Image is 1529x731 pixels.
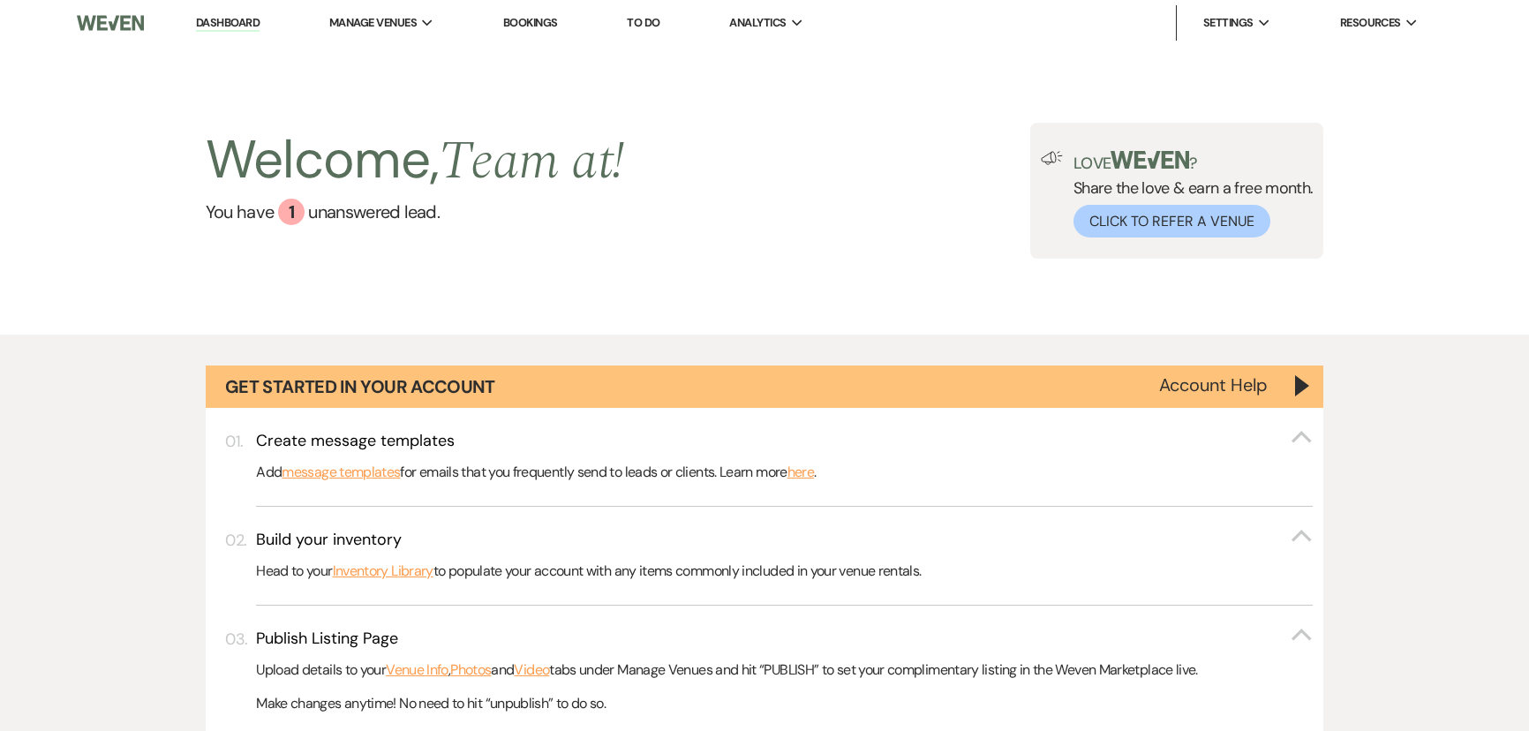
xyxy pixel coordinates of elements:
a: To Do [627,15,659,30]
span: Analytics [729,14,786,32]
h3: Publish Listing Page [256,628,398,650]
a: Video [514,659,549,682]
button: Build your inventory [256,529,1313,551]
p: Upload details to your , and tabs under Manage Venues and hit “PUBLISH” to set your complimentary... [256,659,1313,682]
img: loud-speaker-illustration.svg [1041,151,1063,165]
h2: Welcome, [206,123,625,199]
button: Account Help [1159,376,1268,394]
img: weven-logo-green.svg [1111,151,1189,169]
button: Create message templates [256,430,1313,452]
a: Venue Info [386,659,448,682]
button: Click to Refer a Venue [1073,205,1270,237]
a: Dashboard [196,15,260,32]
img: Weven Logo [77,4,144,41]
button: Publish Listing Page [256,628,1313,650]
div: Share the love & earn a free month. [1063,151,1314,237]
a: Bookings [503,15,558,30]
p: Head to your to populate your account with any items commonly included in your venue rentals. [256,560,1313,583]
span: Resources [1340,14,1401,32]
span: Settings [1203,14,1254,32]
span: Manage Venues [329,14,417,32]
div: 1 [278,199,305,225]
a: You have 1 unanswered lead. [206,199,625,225]
p: Make changes anytime! No need to hit “unpublish” to do so. [256,692,1313,715]
a: Photos [450,659,491,682]
a: here [787,461,814,484]
span: Team at ! [439,121,624,202]
a: Inventory Library [333,560,433,583]
a: message templates [282,461,400,484]
p: Love ? [1073,151,1314,171]
p: Add for emails that you frequently send to leads or clients. Learn more . [256,461,1313,484]
h3: Build your inventory [256,529,402,551]
h3: Create message templates [256,430,455,452]
h1: Get Started in Your Account [225,374,495,399]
